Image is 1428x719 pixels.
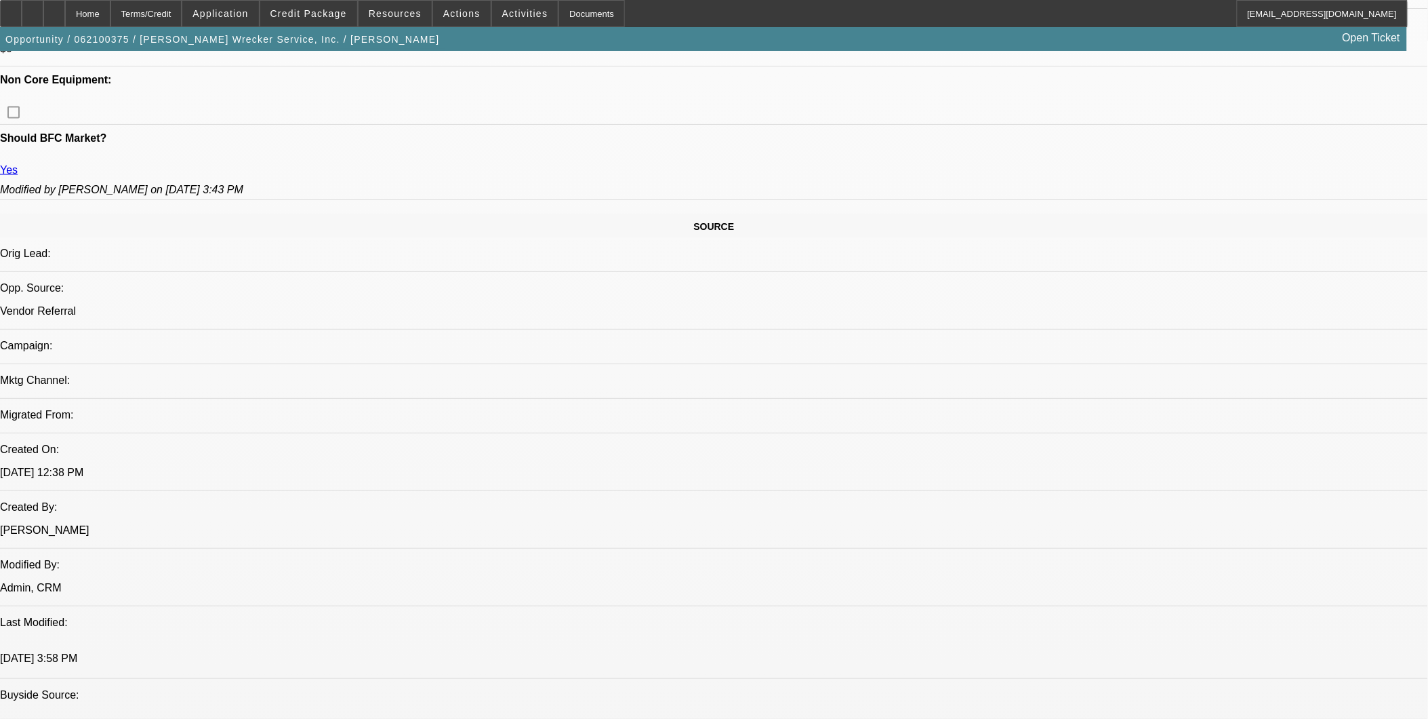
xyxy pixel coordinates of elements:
span: Actions [443,8,481,19]
span: Application [192,8,248,19]
button: Credit Package [260,1,357,26]
a: Open Ticket [1337,26,1406,50]
button: Activities [492,1,558,26]
span: SOURCE [694,221,735,232]
button: Application [182,1,258,26]
span: Activities [502,8,548,19]
span: Opportunity / 062100375 / [PERSON_NAME] Wrecker Service, Inc. / [PERSON_NAME] [5,34,440,45]
span: Resources [369,8,422,19]
span: Credit Package [270,8,347,19]
button: Resources [359,1,432,26]
button: Actions [433,1,491,26]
